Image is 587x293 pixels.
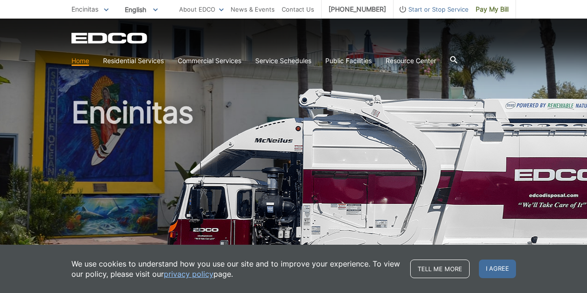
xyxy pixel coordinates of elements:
span: Encinitas [71,5,98,13]
a: Public Facilities [325,56,372,66]
a: privacy policy [164,269,213,279]
a: Tell me more [410,260,470,278]
span: English [118,2,165,17]
span: Pay My Bill [476,4,509,14]
a: Home [71,56,89,66]
p: We use cookies to understand how you use our site and to improve your experience. To view our pol... [71,259,401,279]
a: Commercial Services [178,56,241,66]
span: I agree [479,260,516,278]
a: News & Events [231,4,275,14]
a: Service Schedules [255,56,311,66]
a: EDCD logo. Return to the homepage. [71,33,148,44]
a: About EDCO [179,4,224,14]
a: Residential Services [103,56,164,66]
a: Contact Us [282,4,314,14]
a: Resource Center [386,56,436,66]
